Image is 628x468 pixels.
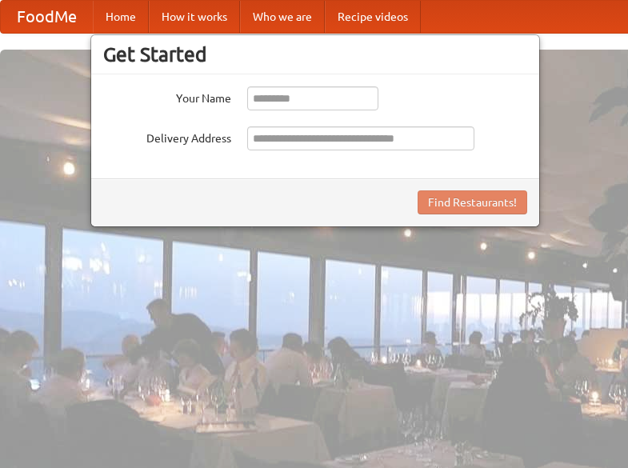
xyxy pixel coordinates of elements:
[103,42,527,66] h3: Get Started
[149,1,240,33] a: How it works
[103,126,231,146] label: Delivery Address
[325,1,421,33] a: Recipe videos
[93,1,149,33] a: Home
[418,190,527,214] button: Find Restaurants!
[240,1,325,33] a: Who we are
[1,1,93,33] a: FoodMe
[103,86,231,106] label: Your Name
